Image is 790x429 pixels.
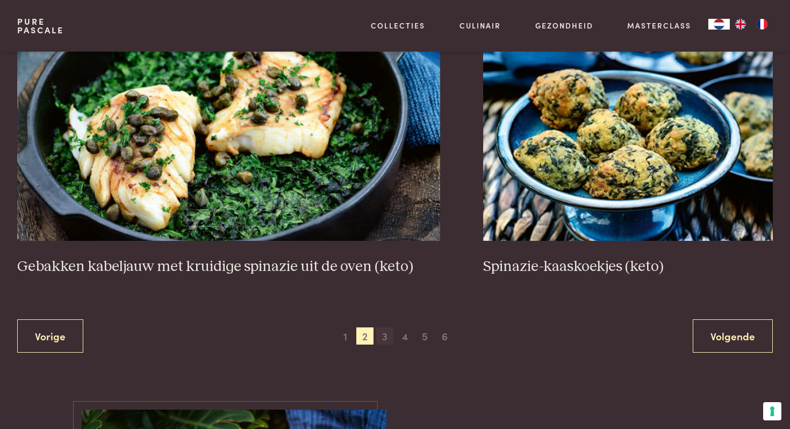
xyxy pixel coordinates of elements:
h3: Gebakken kabeljauw met kruidige spinazie uit de oven (keto) [17,258,440,276]
ul: Language list [730,19,773,30]
a: Collecties [371,20,425,31]
span: 4 [397,327,414,345]
a: NL [708,19,730,30]
span: 1 [336,327,354,345]
aside: Language selected: Nederlands [708,19,773,30]
a: Spinazie-kaaskoekjes (keto) Spinazie-kaaskoekjes (keto) [483,26,773,276]
span: 3 [376,327,393,345]
a: FR [751,19,773,30]
div: Language [708,19,730,30]
a: EN [730,19,751,30]
h3: Spinazie-kaaskoekjes (keto) [483,258,773,276]
span: 2 [356,327,374,345]
img: Spinazie-kaaskoekjes (keto) [483,26,773,241]
a: Gezondheid [535,20,593,31]
a: Vorige [17,319,83,353]
a: Culinair [459,20,501,31]
span: 5 [416,327,434,345]
span: 6 [436,327,454,345]
img: Gebakken kabeljauw met kruidige spinazie uit de oven (keto) [17,26,440,241]
a: Volgende [693,319,773,353]
button: Uw voorkeuren voor toestemming voor trackingtechnologieën [763,402,781,420]
a: Masterclass [627,20,691,31]
a: Gebakken kabeljauw met kruidige spinazie uit de oven (keto) Gebakken kabeljauw met kruidige spina... [17,26,440,276]
a: PurePascale [17,17,64,34]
